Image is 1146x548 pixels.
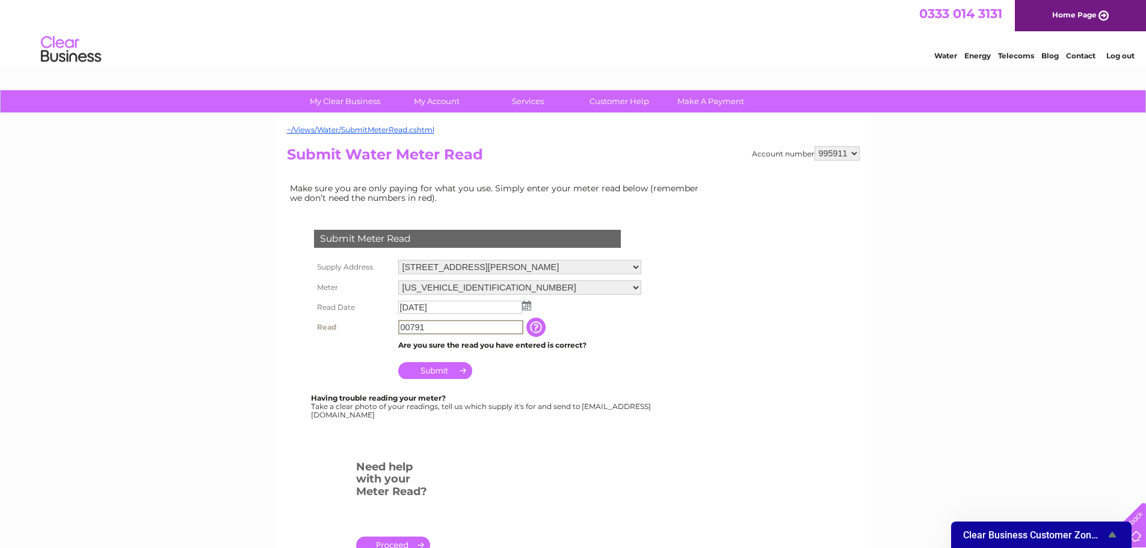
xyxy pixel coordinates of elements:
[311,394,653,419] div: Take a clear photo of your readings, tell us which supply it's for and send to [EMAIL_ADDRESS][DO...
[398,362,472,379] input: Submit
[287,180,708,206] td: Make sure you are only paying for what you use. Simply enter your meter read below (remember we d...
[919,6,1002,21] a: 0333 014 3131
[311,393,446,402] b: Having trouble reading your meter?
[478,90,578,112] a: Services
[356,458,430,504] h3: Need help with your Meter Read?
[752,146,860,161] div: Account number
[387,90,486,112] a: My Account
[395,337,644,353] td: Are you sure the read you have entered is correct?
[289,7,858,58] div: Clear Business is a trading name of Verastar Limited (registered in [GEOGRAPHIC_DATA] No. 3667643...
[311,298,395,317] th: Read Date
[1106,51,1135,60] a: Log out
[40,31,102,68] img: logo.png
[295,90,395,112] a: My Clear Business
[964,51,991,60] a: Energy
[963,529,1105,541] span: Clear Business Customer Zone Survey
[314,230,621,248] div: Submit Meter Read
[998,51,1034,60] a: Telecoms
[526,318,548,337] input: Information
[287,125,434,134] a: ~/Views/Water/SubmitMeterRead.cshtml
[1041,51,1059,60] a: Blog
[287,146,860,169] h2: Submit Water Meter Read
[311,317,395,337] th: Read
[1066,51,1095,60] a: Contact
[522,301,531,310] img: ...
[311,257,395,277] th: Supply Address
[934,51,957,60] a: Water
[570,90,669,112] a: Customer Help
[963,528,1120,542] button: Show survey - Clear Business Customer Zone Survey
[311,277,395,298] th: Meter
[661,90,760,112] a: Make A Payment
